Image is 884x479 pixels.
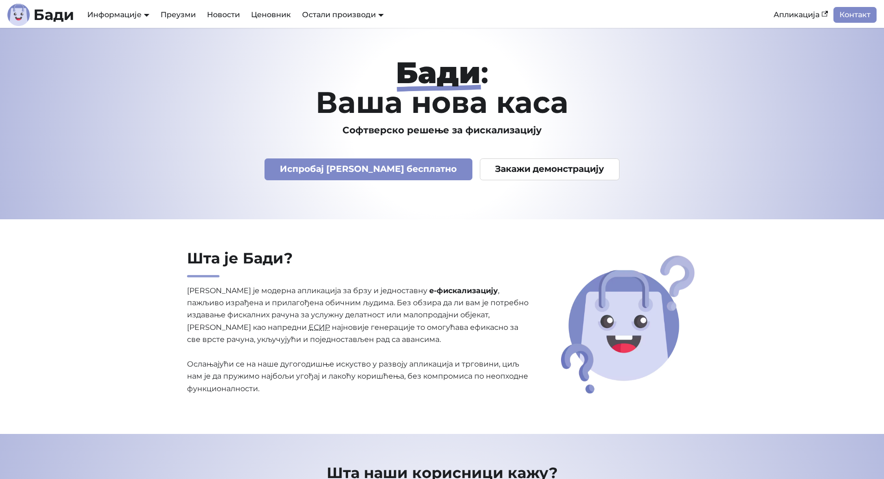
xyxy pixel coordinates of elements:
a: Информације [87,10,149,19]
b: Бади [33,7,74,22]
a: Ценовник [245,7,297,23]
a: Испробај [PERSON_NAME] бесплатно [265,158,472,180]
abbr: Електронски систем за издавање рачуна [309,323,330,332]
a: Контакт [833,7,877,23]
a: Остали производи [302,10,384,19]
a: Преузми [155,7,201,23]
img: Шта је Бади? [558,252,698,397]
p: [PERSON_NAME] је модерна апликација за брзу и једноставну , пажљиво израђена и прилагођена обични... [187,285,529,395]
strong: е-фискализацију [429,286,498,295]
h3: Софтверско решење за фискализацију [143,125,741,136]
h1: : Ваша нова каса [143,58,741,117]
strong: Бади [396,54,481,91]
a: Апликација [768,7,833,23]
a: Закажи демонстрацију [480,158,620,180]
h2: Шта је Бади? [187,249,529,277]
a: Новости [201,7,245,23]
a: ЛогоБади [7,4,74,26]
img: Лого [7,4,30,26]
